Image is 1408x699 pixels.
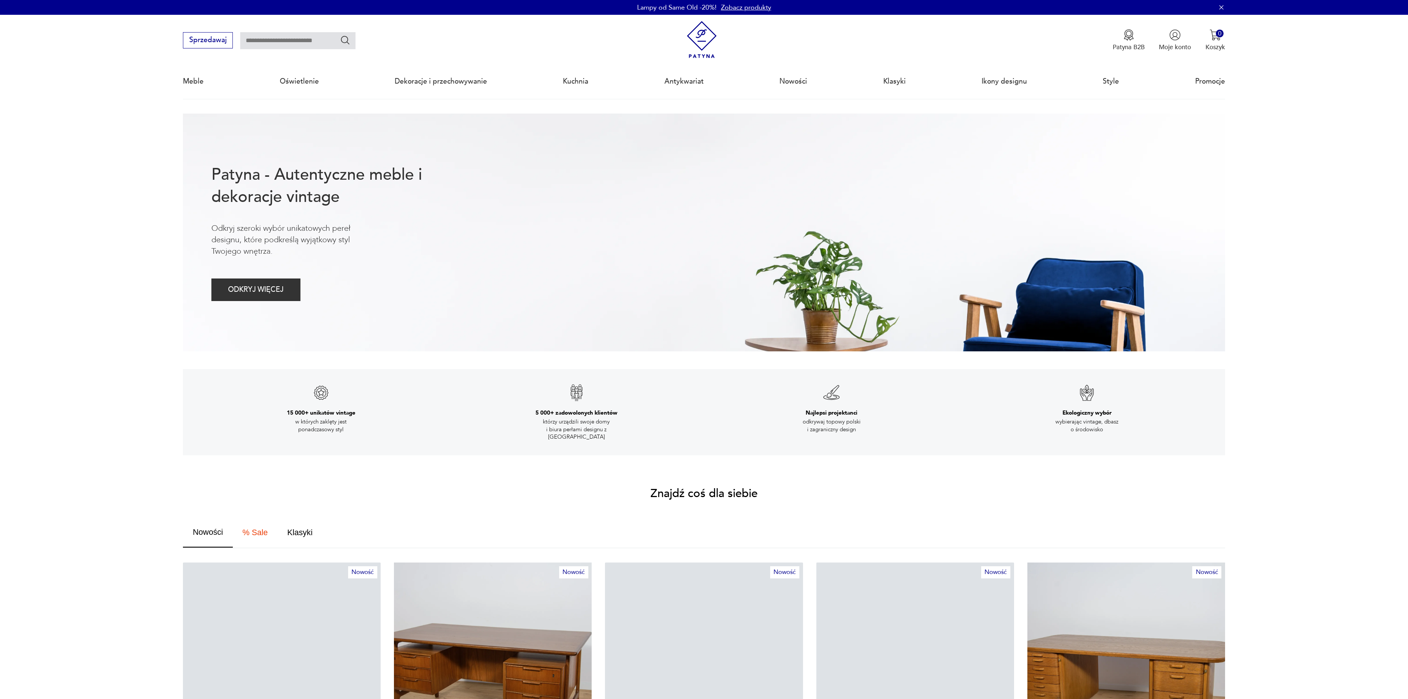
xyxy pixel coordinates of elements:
a: Antykwariat [664,64,704,98]
img: Ikonka użytkownika [1169,29,1181,41]
p: którzy urządzili swoje domy i biura perłami designu z [GEOGRAPHIC_DATA] [536,418,617,440]
a: Oświetlenie [280,64,319,98]
a: Style [1103,64,1119,98]
a: Meble [183,64,204,98]
img: Ikona medalu [1123,29,1135,41]
button: Sprzedawaj [183,32,233,48]
span: Nowości [193,528,223,536]
p: w których zaklęty jest ponadczasowy styl [280,418,362,433]
a: Zobacz produkty [721,3,771,12]
p: Moje konto [1159,43,1191,51]
button: Szukaj [340,35,351,45]
img: Znak gwarancji jakości [568,384,585,402]
h3: Ekologiczny wybór [1062,409,1112,416]
button: 0Koszyk [1205,29,1225,51]
button: Patyna B2B [1113,29,1145,51]
p: wybierając vintage, dbasz o środowisko [1046,418,1128,433]
a: Ikony designu [982,64,1027,98]
a: ODKRYJ WIĘCEJ [211,287,300,293]
a: Kuchnia [563,64,588,98]
p: Odkryj szeroki wybór unikatowych pereł designu, które podkreślą wyjątkowy styl Twojego wnętrza. [211,223,380,257]
span: Klasyki [287,529,312,537]
p: odkrywaj topowy polski i zagraniczny design [791,418,872,433]
h3: 15 000+ unikatów vintage [287,409,356,416]
button: ODKRYJ WIĘCEJ [211,278,300,301]
a: Klasyki [883,64,906,98]
a: Dekoracje i przechowywanie [395,64,487,98]
span: % Sale [242,529,268,537]
img: Znak gwarancji jakości [312,384,330,402]
img: Znak gwarancji jakości [823,384,840,402]
h3: Najlepsi projektanci [806,409,857,416]
a: Promocje [1195,64,1225,98]
button: Moje konto [1159,29,1191,51]
img: Patyna - sklep z meblami i dekoracjami vintage [683,21,721,58]
h2: Znajdź coś dla siebie [650,488,758,499]
h1: Patyna - Autentyczne meble i dekoracje vintage [211,164,451,208]
a: Ikona medaluPatyna B2B [1113,29,1145,51]
p: Patyna B2B [1113,43,1145,51]
a: Nowości [779,64,807,98]
a: Sprzedawaj [183,38,233,44]
a: Ikonka użytkownikaMoje konto [1159,29,1191,51]
p: Koszyk [1205,43,1225,51]
img: Znak gwarancji jakości [1078,384,1096,402]
img: Ikona koszyka [1210,29,1221,41]
p: Lampy od Same Old -20%! [637,3,717,12]
div: 0 [1216,30,1224,37]
h3: 5 000+ zadowolonych klientów [535,409,618,416]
